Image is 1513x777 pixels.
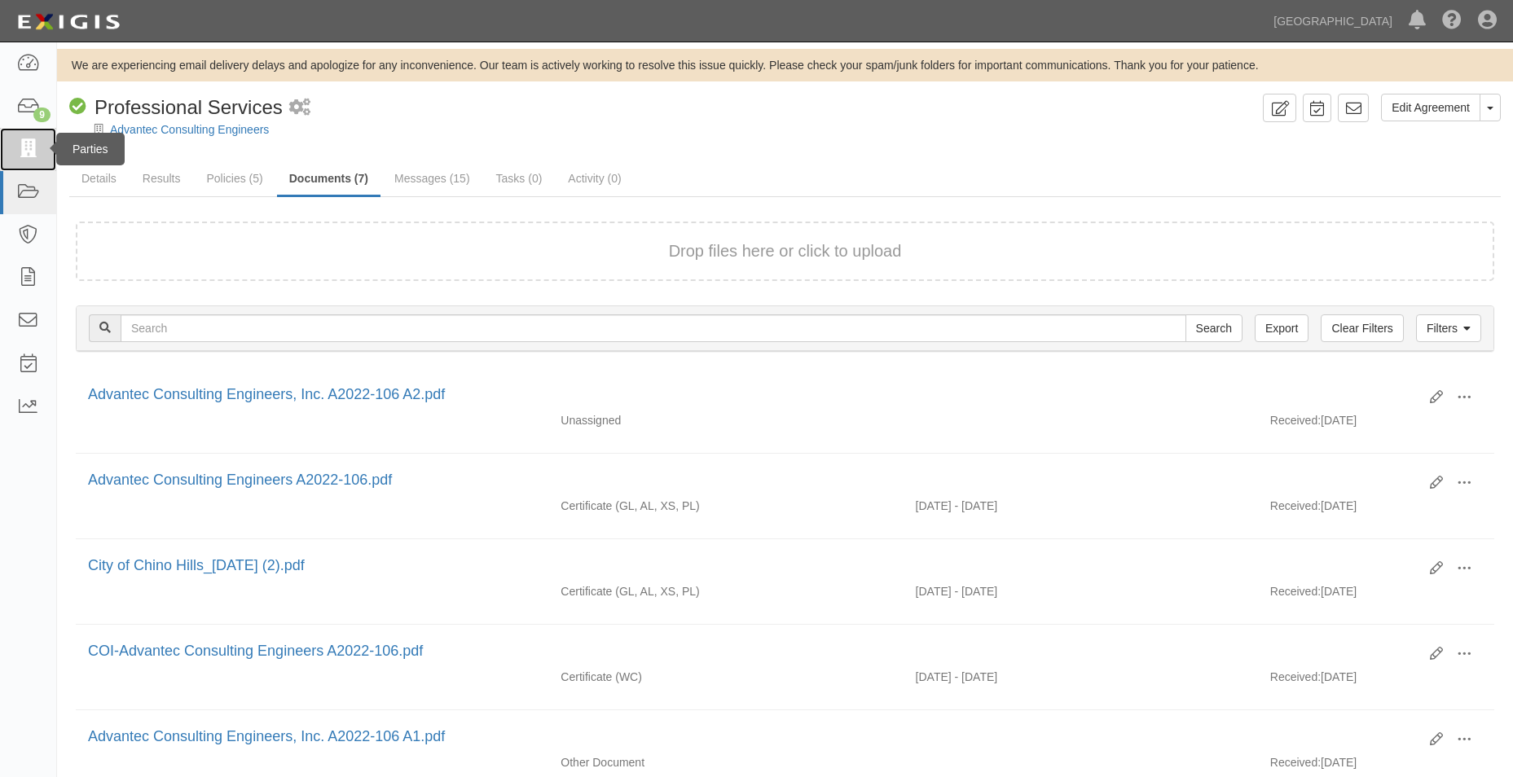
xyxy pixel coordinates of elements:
[88,727,1418,748] div: Advantec Consulting Engineers, Inc. A2022-106 A1.pdf
[1258,583,1494,608] div: [DATE]
[110,123,269,136] a: Advantec Consulting Engineers
[88,643,423,659] a: COI-Advantec Consulting Engineers A2022-106.pdf
[382,162,482,195] a: Messages (15)
[1442,11,1462,31] i: Help Center - Complianz
[88,472,392,488] a: Advantec Consulting Engineers A2022-106.pdf
[1270,583,1321,599] p: Received:
[1185,314,1243,342] input: Search
[194,162,275,195] a: Policies (5)
[548,669,903,685] div: Workers Compensation/Employers Liability
[69,94,283,121] div: Professional Services
[548,412,903,428] div: Unassigned
[1270,498,1321,514] p: Received:
[904,583,1258,599] div: Effective 05/13/2024 - Expiration 05/13/2025
[57,57,1513,73] div: We are experiencing email delivery delays and apologize for any inconvenience. Our team is active...
[277,162,380,197] a: Documents (7)
[548,583,903,599] div: General Liability Auto Liability Excess/Umbrella Liability Professional Liability
[289,99,310,116] i: 2 scheduled workflows
[1416,314,1481,342] a: Filters
[1270,754,1321,770] p: Received:
[56,133,125,165] div: Parties
[12,7,125,37] img: logo-5460c22ac91f19d4615b14bd174203de0afe785f0fc80cf4dbbc73dc1793850b.png
[88,384,1418,406] div: Advantec Consulting Engineers, Inc. A2022-106 A2.pdf
[548,754,903,770] div: Other Document
[484,162,555,195] a: Tasks (0)
[69,162,129,195] a: Details
[88,470,1418,491] div: Advantec Consulting Engineers A2022-106.pdf
[904,498,1258,514] div: Effective 05/13/2025 - Expiration 05/13/2026
[130,162,193,195] a: Results
[904,669,1258,685] div: Effective 11/12/2024 - Expiration 11/12/2025
[88,728,445,744] a: Advantec Consulting Engineers, Inc. A2022-106 A1.pdf
[1381,94,1480,121] a: Edit Agreement
[1270,669,1321,685] p: Received:
[88,557,305,573] a: City of Chino Hills_[DATE] (2).pdf
[1258,412,1494,437] div: [DATE]
[95,96,283,118] span: Professional Services
[1321,314,1403,342] a: Clear Filters
[1258,498,1494,522] div: [DATE]
[33,108,51,122] div: 9
[669,239,902,263] button: Drop files here or click to upload
[548,498,903,514] div: General Liability Auto Liability Excess/Umbrella Liability Professional Liability
[88,386,445,402] a: Advantec Consulting Engineers, Inc. A2022-106 A2.pdf
[556,162,633,195] a: Activity (0)
[1270,412,1321,428] p: Received:
[121,314,1186,342] input: Search
[69,99,86,116] i: Compliant
[1265,5,1401,37] a: [GEOGRAPHIC_DATA]
[88,641,1418,662] div: COI-Advantec Consulting Engineers A2022-106.pdf
[88,555,1418,577] div: City of Chino Hills_4-23-2024 (2).pdf
[1255,314,1308,342] a: Export
[1258,669,1494,693] div: [DATE]
[904,412,1258,413] div: Effective - Expiration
